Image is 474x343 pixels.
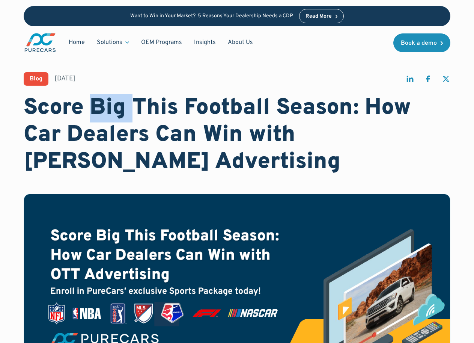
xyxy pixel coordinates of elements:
div: Solutions [97,38,122,47]
a: Book a demo [393,33,450,52]
a: main [24,32,57,53]
a: share on linkedin [405,74,414,87]
a: Home [63,35,91,50]
p: Want to Win in Your Market? 5 Reasons Your Dealership Needs a CDP [130,13,293,20]
div: Solutions [91,35,135,50]
div: Read More [305,14,332,19]
a: share on facebook [423,74,432,87]
div: Blog [30,76,42,82]
h1: Score Big This Football Season: How Car Dealers Can Win with [PERSON_NAME] Advertising [24,95,450,176]
a: Read More [299,9,344,23]
a: Insights [188,35,222,50]
a: OEM Programs [135,35,188,50]
img: purecars logo [24,32,57,53]
div: [DATE] [54,74,76,83]
a: share on twitter [441,74,450,87]
div: Book a demo [401,40,437,46]
a: About Us [222,35,259,50]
